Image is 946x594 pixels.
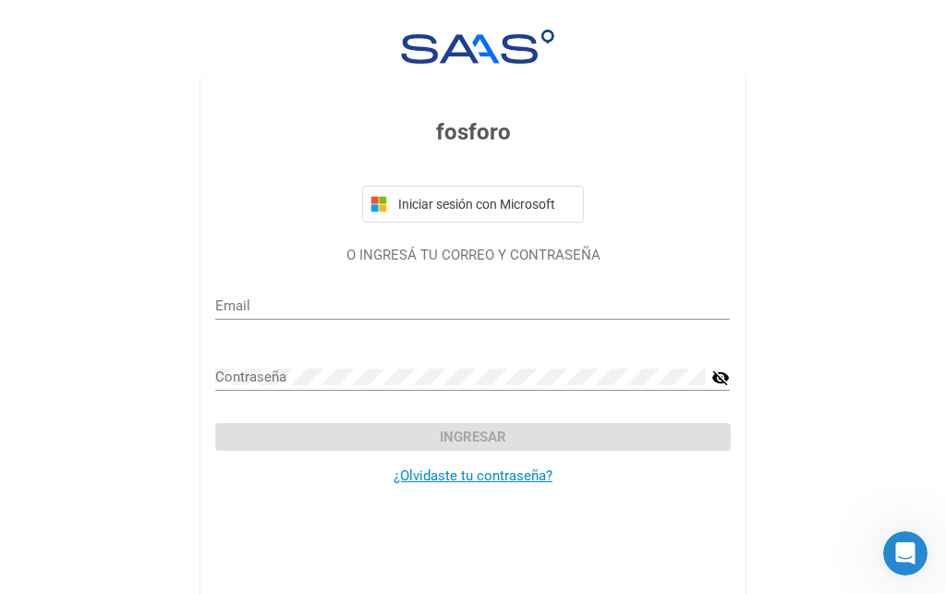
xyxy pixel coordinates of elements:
[883,531,928,576] iframe: Intercom live chat
[215,423,730,451] button: Ingresar
[394,467,552,484] a: ¿Olvidaste tu contraseña?
[711,367,730,389] mat-icon: visibility_off
[362,186,584,223] button: Iniciar sesión con Microsoft
[440,429,506,445] span: Ingresar
[215,245,730,266] p: O INGRESÁ TU CORREO Y CONTRASEÑA
[215,115,730,149] h3: fosforo
[394,197,576,212] span: Iniciar sesión con Microsoft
